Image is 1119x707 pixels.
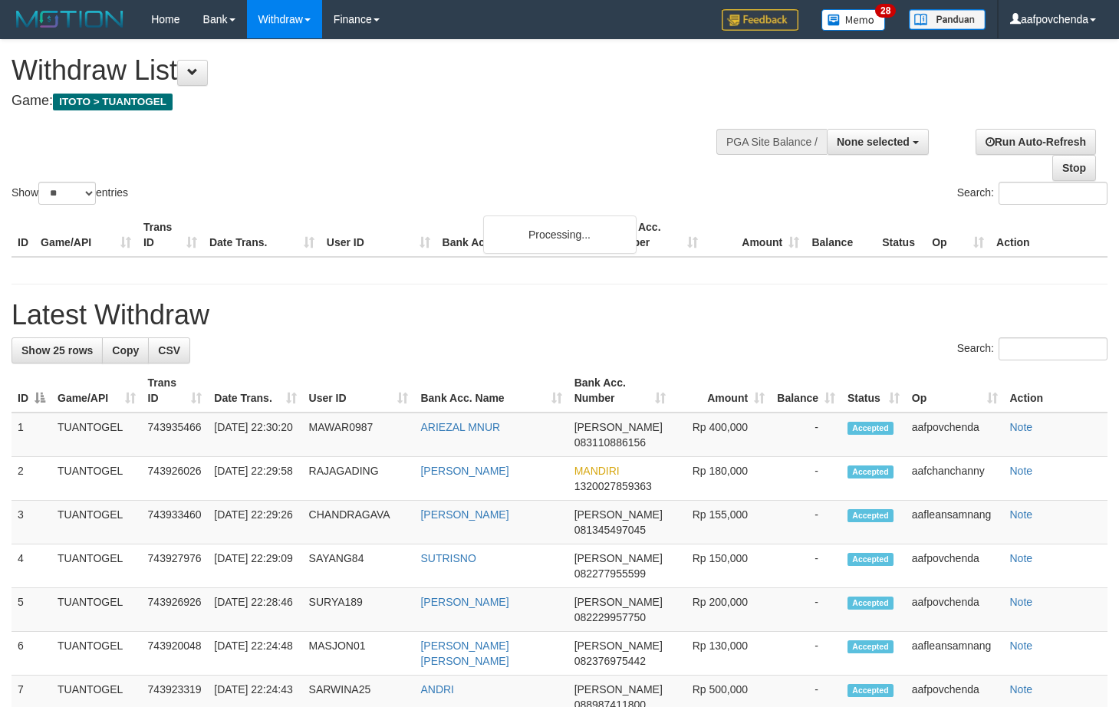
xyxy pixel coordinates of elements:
a: Note [1010,465,1033,477]
select: Showentries [38,182,96,205]
th: Balance [805,213,876,257]
a: SUTRISNO [420,552,476,564]
th: Date Trans.: activate to sort column ascending [208,369,302,413]
td: SAYANG84 [303,544,415,588]
td: - [771,501,841,544]
span: CSV [158,344,180,357]
td: 1 [12,413,51,457]
td: - [771,632,841,676]
img: Button%20Memo.svg [821,9,886,31]
a: [PERSON_NAME] [420,465,508,477]
a: Show 25 rows [12,337,103,363]
td: - [771,457,841,501]
span: Accepted [847,465,894,478]
th: Status: activate to sort column ascending [841,369,906,413]
input: Search: [999,337,1107,360]
td: 6 [12,632,51,676]
td: 2 [12,457,51,501]
span: Copy 082229957750 to clipboard [574,611,646,623]
a: ARIEZAL MNUR [420,421,500,433]
td: Rp 180,000 [672,457,771,501]
td: 4 [12,544,51,588]
label: Search: [957,337,1107,360]
td: [DATE] 22:29:09 [208,544,302,588]
img: MOTION_logo.png [12,8,128,31]
td: [DATE] 22:28:46 [208,588,302,632]
span: [PERSON_NAME] [574,640,663,652]
span: Accepted [847,553,894,566]
th: User ID: activate to sort column ascending [303,369,415,413]
th: Game/API [35,213,137,257]
h1: Withdraw List [12,55,731,86]
td: TUANTOGEL [51,501,142,544]
th: Action [1004,369,1108,413]
img: Feedback.jpg [722,9,798,31]
td: 743926926 [142,588,209,632]
td: SURYA189 [303,588,415,632]
span: Copy 082277955599 to clipboard [574,567,646,580]
th: Bank Acc. Name [436,213,604,257]
th: Action [990,213,1107,257]
a: ANDRI [420,683,454,695]
td: Rp 155,000 [672,501,771,544]
span: Copy 081345497045 to clipboard [574,524,646,536]
span: [PERSON_NAME] [574,508,663,521]
td: - [771,544,841,588]
span: Accepted [847,640,894,653]
span: 28 [875,4,896,18]
span: None selected [837,136,910,148]
td: 3 [12,501,51,544]
td: [DATE] 22:30:20 [208,413,302,457]
th: Amount: activate to sort column ascending [672,369,771,413]
span: Accepted [847,422,894,435]
td: 743927976 [142,544,209,588]
a: Note [1010,508,1033,521]
td: 743933460 [142,501,209,544]
th: Op [926,213,990,257]
th: Status [876,213,926,257]
a: CSV [148,337,190,363]
td: aafpovchenda [906,544,1004,588]
th: Balance: activate to sort column ascending [771,369,841,413]
label: Search: [957,182,1107,205]
span: ITOTO > TUANTOGEL [53,94,173,110]
td: aafleansamnang [906,501,1004,544]
td: aafchanchanny [906,457,1004,501]
span: MANDIRI [574,465,620,477]
span: Accepted [847,597,894,610]
a: Note [1010,683,1033,695]
td: [DATE] 22:24:48 [208,632,302,676]
div: PGA Site Balance / [716,129,827,155]
a: [PERSON_NAME] [420,508,508,521]
a: [PERSON_NAME] [420,596,508,608]
span: Accepted [847,684,894,697]
a: Note [1010,552,1033,564]
td: 743935466 [142,413,209,457]
a: [PERSON_NAME] [PERSON_NAME] [420,640,508,667]
td: TUANTOGEL [51,457,142,501]
td: - [771,413,841,457]
th: Amount [704,213,805,257]
a: Note [1010,640,1033,652]
th: Op: activate to sort column ascending [906,369,1004,413]
td: MAWAR0987 [303,413,415,457]
td: [DATE] 22:29:58 [208,457,302,501]
th: Bank Acc. Number: activate to sort column ascending [568,369,672,413]
td: MASJON01 [303,632,415,676]
td: 5 [12,588,51,632]
td: aafleansamnang [906,632,1004,676]
th: User ID [321,213,436,257]
td: [DATE] 22:29:26 [208,501,302,544]
th: Bank Acc. Number [603,213,704,257]
td: TUANTOGEL [51,544,142,588]
div: Processing... [483,215,637,254]
label: Show entries [12,182,128,205]
th: ID: activate to sort column descending [12,369,51,413]
a: Stop [1052,155,1096,181]
td: 743926026 [142,457,209,501]
h4: Game: [12,94,731,109]
td: RAJAGADING [303,457,415,501]
img: panduan.png [909,9,986,30]
td: - [771,588,841,632]
h1: Latest Withdraw [12,300,1107,330]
